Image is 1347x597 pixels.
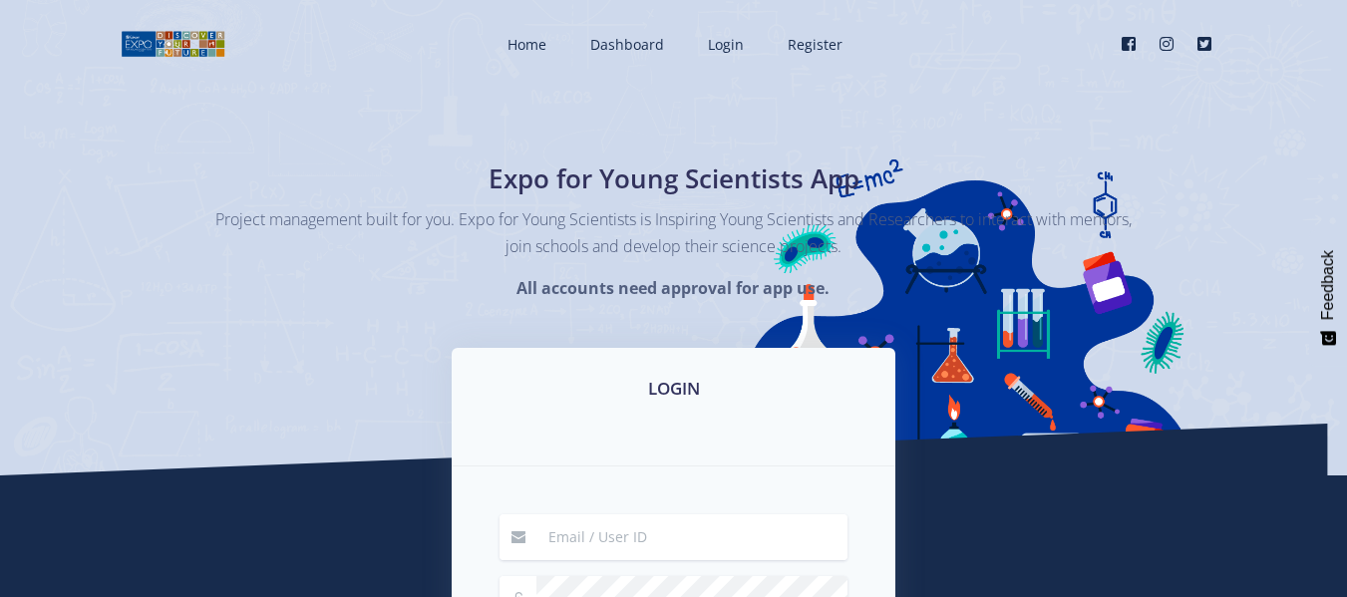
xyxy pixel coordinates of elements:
p: Project management built for you. Expo for Young Scientists is Inspiring Young Scientists and Res... [215,206,1133,260]
img: logo01.png [121,29,225,59]
strong: All accounts need approval for app use. [516,277,830,299]
h1: Expo for Young Scientists App [310,159,1038,198]
h3: LOGIN [476,376,871,402]
span: Feedback [1319,250,1337,320]
a: Register [768,18,858,71]
a: Login [688,18,760,71]
span: Dashboard [590,35,664,54]
span: Login [708,35,744,54]
button: Feedback - Show survey [1309,230,1347,366]
a: Home [488,18,562,71]
input: Email / User ID [536,514,847,560]
span: Register [788,35,842,54]
a: Dashboard [570,18,680,71]
span: Home [507,35,546,54]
